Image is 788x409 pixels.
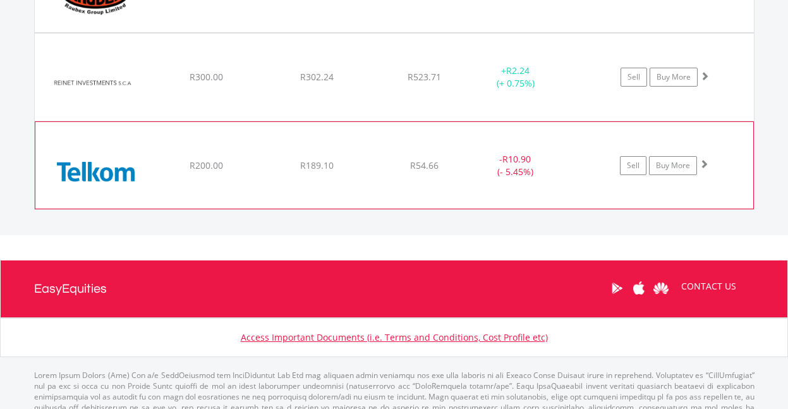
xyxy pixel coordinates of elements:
span: R10.90 [502,153,531,165]
span: R189.10 [300,159,334,171]
span: R200.00 [190,159,223,171]
div: + (+ 0.75%) [468,64,564,90]
span: R2.24 [506,64,530,76]
img: EQU.ZA.RNI.png [41,49,150,118]
span: R302.24 [300,71,334,83]
a: CONTACT US [672,269,745,304]
div: - (- 5.45%) [468,153,562,178]
span: R300.00 [190,71,223,83]
a: Sell [620,156,646,175]
a: Google Play [606,269,628,308]
a: Huawei [650,269,672,308]
span: R523.71 [408,71,441,83]
a: Sell [621,68,647,87]
a: Buy More [650,68,698,87]
a: Apple [628,269,650,308]
a: Access Important Documents (i.e. Terms and Conditions, Cost Profile etc) [241,331,548,343]
span: R54.66 [410,159,439,171]
img: EQU.ZA.TKG.png [42,138,150,205]
a: EasyEquities [34,260,107,317]
a: Buy More [649,156,697,175]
